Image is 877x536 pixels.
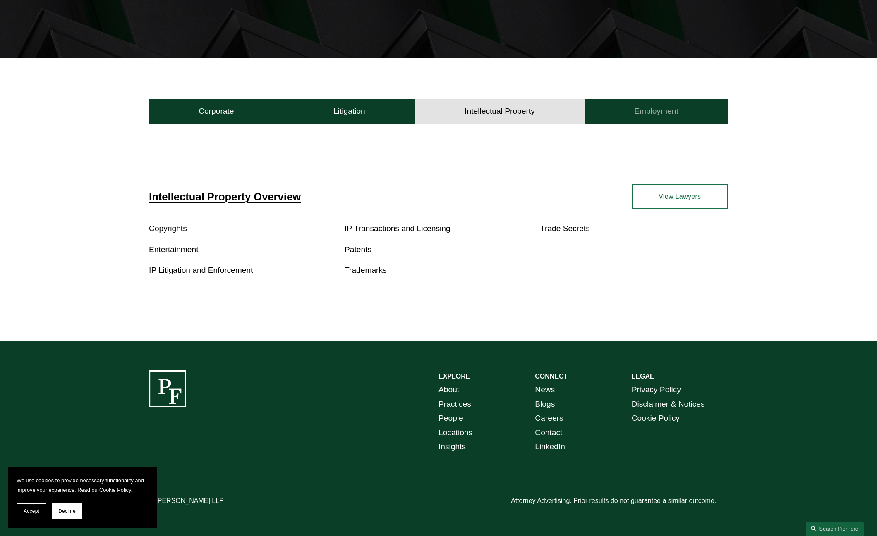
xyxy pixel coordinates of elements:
a: Patents [345,245,371,254]
span: Decline [58,508,76,514]
p: Attorney Advertising. Prior results do not guarantee a similar outcome. [511,495,728,507]
strong: EXPLORE [438,373,470,380]
a: Intellectual Property Overview [149,191,301,202]
a: News [535,383,555,397]
p: © [PERSON_NAME] LLP [149,495,270,507]
a: Locations [438,426,472,440]
a: View Lawyers [632,184,728,209]
h4: Corporate [199,106,234,116]
a: Copyrights [149,224,187,233]
a: About [438,383,459,397]
a: Entertainment [149,245,198,254]
a: Trade Secrets [540,224,590,233]
a: Blogs [535,397,555,412]
h4: Employment [634,106,678,116]
section: Cookie banner [8,467,157,528]
strong: CONNECT [535,373,568,380]
button: Decline [52,503,82,519]
a: LinkedIn [535,440,565,454]
a: Practices [438,397,471,412]
a: Contact [535,426,562,440]
a: Privacy Policy [632,383,681,397]
a: People [438,411,463,426]
span: Accept [24,508,39,514]
a: Disclaimer & Notices [632,397,705,412]
a: Careers [535,411,563,426]
a: Cookie Policy [99,487,131,493]
a: IP Litigation and Enforcement [149,266,253,274]
h4: Litigation [333,106,365,116]
a: Trademarks [345,266,387,274]
a: Insights [438,440,466,454]
a: IP Transactions and Licensing [345,224,450,233]
p: We use cookies to provide necessary functionality and improve your experience. Read our . [17,476,149,495]
button: Accept [17,503,46,519]
strong: LEGAL [632,373,654,380]
a: Search this site [806,522,864,536]
h4: Intellectual Property [465,106,535,116]
a: Cookie Policy [632,411,680,426]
